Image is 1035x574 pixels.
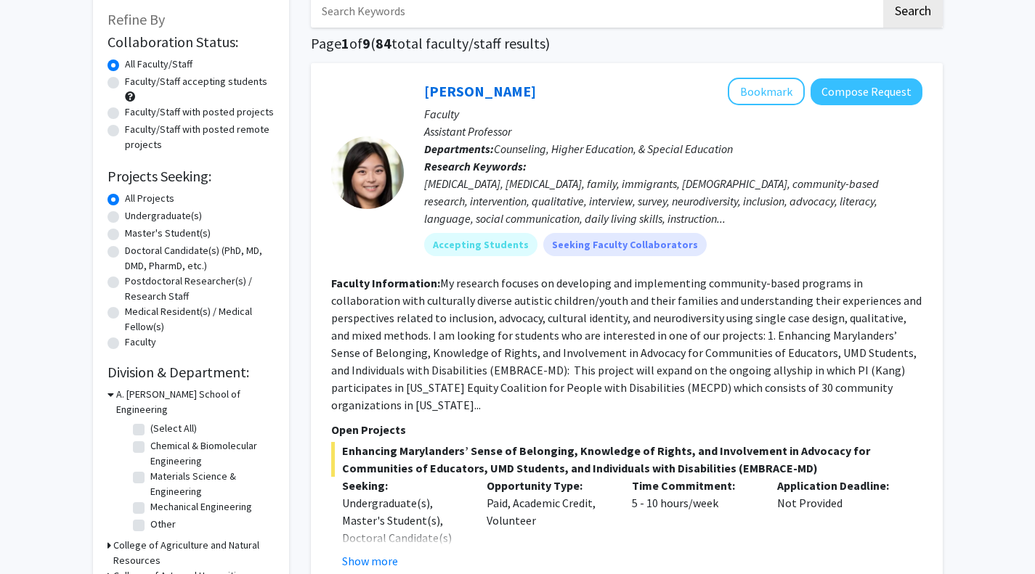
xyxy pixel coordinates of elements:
h3: College of Agriculture and Natural Resources [113,538,275,568]
label: (Select All) [150,421,197,436]
h3: A. [PERSON_NAME] School of Engineering [116,387,275,417]
mat-chip: Accepting Students [424,233,537,256]
div: Paid, Academic Credit, Volunteer [476,477,621,570]
p: Assistant Professor [424,123,922,140]
p: Application Deadline: [777,477,901,494]
label: All Projects [125,191,174,206]
a: [PERSON_NAME] [424,82,536,100]
label: Chemical & Biomolecular Engineering [150,438,271,469]
label: Mechanical Engineering [150,499,252,514]
iframe: Chat [11,509,62,563]
h2: Projects Seeking: [107,168,275,185]
button: Add Veronica Kang to Bookmarks [728,78,805,105]
span: Refine By [107,10,165,28]
p: Seeking: [342,477,466,494]
label: Faculty/Staff accepting students [125,74,267,89]
button: Show more [342,552,398,570]
div: Not Provided [766,477,912,570]
h1: Page of ( total faculty/staff results) [311,35,943,52]
label: Postdoctoral Researcher(s) / Research Staff [125,274,275,304]
label: Medical Resident(s) / Medical Fellow(s) [125,304,275,335]
label: All Faculty/Staff [125,57,192,72]
button: Compose Request to Veronica Kang [811,78,922,105]
span: Counseling, Higher Education, & Special Education [494,142,733,156]
h2: Collaboration Status: [107,33,275,51]
label: Faculty [125,335,156,350]
span: 84 [376,34,391,52]
p: Opportunity Type: [487,477,610,494]
p: Faculty [424,105,922,123]
b: Research Keywords: [424,159,527,173]
label: Faculty/Staff with posted remote projects [125,122,275,152]
span: 1 [341,34,349,52]
span: 9 [362,34,370,52]
label: Other [150,517,176,532]
label: Doctoral Candidate(s) (PhD, MD, DMD, PharmD, etc.) [125,243,275,274]
div: [MEDICAL_DATA], [MEDICAL_DATA], family, immigrants, [DEMOGRAPHIC_DATA], community-based research,... [424,175,922,227]
label: Master's Student(s) [125,226,211,241]
mat-chip: Seeking Faculty Collaborators [543,233,707,256]
label: Undergraduate(s) [125,208,202,224]
b: Departments: [424,142,494,156]
label: Materials Science & Engineering [150,469,271,499]
fg-read-more: My research focuses on developing and implementing community-based programs in collaboration with... [331,276,922,412]
div: 5 - 10 hours/week [621,477,766,570]
span: Enhancing Marylanders’ Sense of Belonging, Knowledge of Rights, and Involvement in Advocacy for C... [331,442,922,477]
p: Open Projects [331,421,922,438]
label: Faculty/Staff with posted projects [125,104,274,120]
b: Faculty Information: [331,276,440,290]
h2: Division & Department: [107,364,275,381]
p: Time Commitment: [632,477,755,494]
